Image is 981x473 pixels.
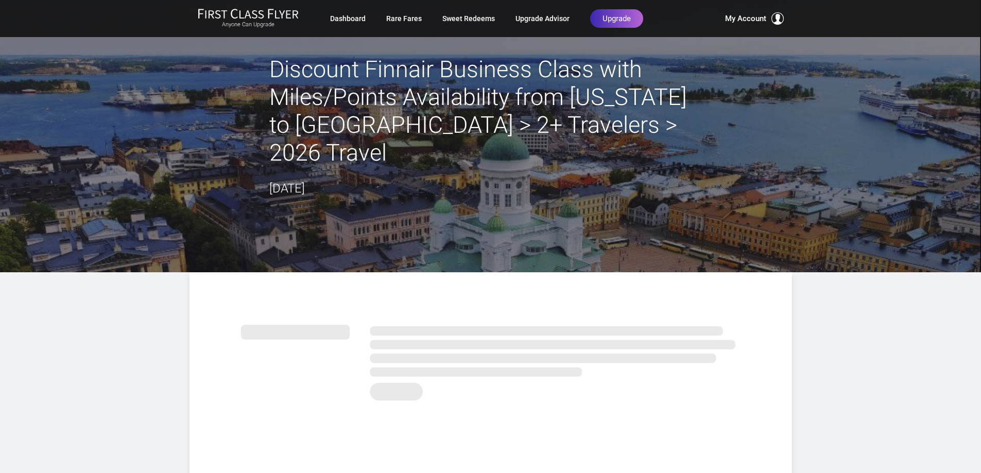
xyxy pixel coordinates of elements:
a: Sweet Redeems [442,9,495,28]
span: My Account [725,12,766,25]
a: Upgrade [590,9,643,28]
time: [DATE] [269,181,305,196]
button: My Account [725,12,784,25]
small: Anyone Can Upgrade [198,21,299,28]
a: First Class FlyerAnyone Can Upgrade [198,8,299,29]
a: Rare Fares [386,9,422,28]
a: Dashboard [330,9,366,28]
a: Upgrade Advisor [515,9,570,28]
img: summary.svg [241,313,741,407]
h2: Discount Finnair Business Class with Miles/Points Availability from [US_STATE] to [GEOGRAPHIC_DAT... [269,56,712,167]
img: First Class Flyer [198,8,299,19]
